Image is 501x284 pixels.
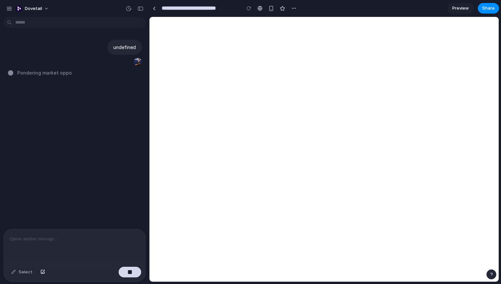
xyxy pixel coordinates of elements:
[25,5,42,12] span: dovetail
[447,3,474,14] a: Preview
[478,3,499,14] button: Share
[17,69,72,76] span: Pondering market oppo
[482,5,495,12] span: Share
[452,5,469,12] span: Preview
[13,3,52,14] button: dovetail
[113,44,136,51] p: undefined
